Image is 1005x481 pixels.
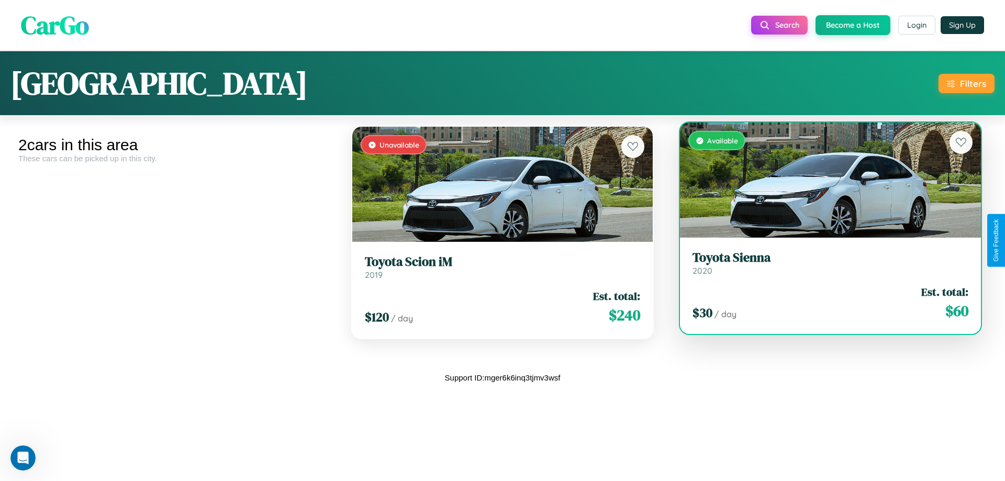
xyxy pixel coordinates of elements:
span: 2020 [693,265,712,276]
span: $ 120 [365,308,389,326]
span: Est. total: [921,284,968,299]
h1: [GEOGRAPHIC_DATA] [10,62,308,105]
p: Support ID: mger6k6inq3tjmv3wsf [445,371,561,385]
span: $ 60 [945,300,968,321]
h3: Toyota Scion iM [365,254,641,270]
div: 2 cars in this area [18,136,331,154]
button: Become a Host [816,15,890,35]
span: Search [775,20,799,30]
a: Toyota Sienna2020 [693,250,968,276]
span: Est. total: [593,288,640,304]
span: / day [391,313,413,323]
div: Give Feedback [992,219,1000,262]
iframe: Intercom live chat [10,445,36,471]
button: Filters [939,74,995,93]
span: Unavailable [379,140,419,149]
button: Sign Up [941,16,984,34]
span: / day [714,309,736,319]
button: Login [898,16,935,35]
span: $ 30 [693,304,712,321]
button: Search [751,16,808,35]
span: Available [707,136,738,145]
div: These cars can be picked up in this city. [18,154,331,163]
span: 2019 [365,270,383,280]
a: Toyota Scion iM2019 [365,254,641,280]
h3: Toyota Sienna [693,250,968,265]
div: Filters [960,78,986,89]
span: $ 240 [609,305,640,326]
span: CarGo [21,8,89,42]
